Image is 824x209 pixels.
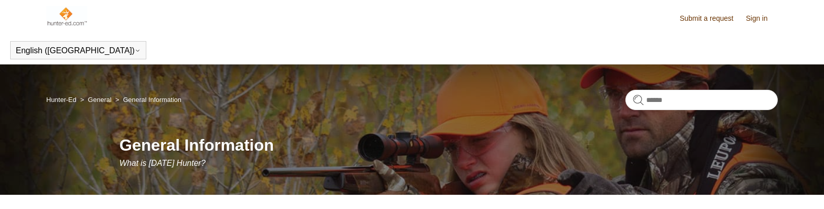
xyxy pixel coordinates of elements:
[78,96,113,103] li: General
[46,6,87,26] img: Hunter-Ed Help Center home page
[88,96,111,103] a: General
[119,159,206,167] span: What is [DATE] Hunter?
[113,96,181,103] li: General Information
[123,96,181,103] a: General Information
[680,13,744,24] a: Submit a request
[46,96,78,103] li: Hunter-Ed
[746,13,778,24] a: Sign in
[16,46,141,55] button: English ([GEOGRAPHIC_DATA])
[625,90,778,110] input: Search
[46,96,76,103] a: Hunter-Ed
[119,133,778,157] h1: General Information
